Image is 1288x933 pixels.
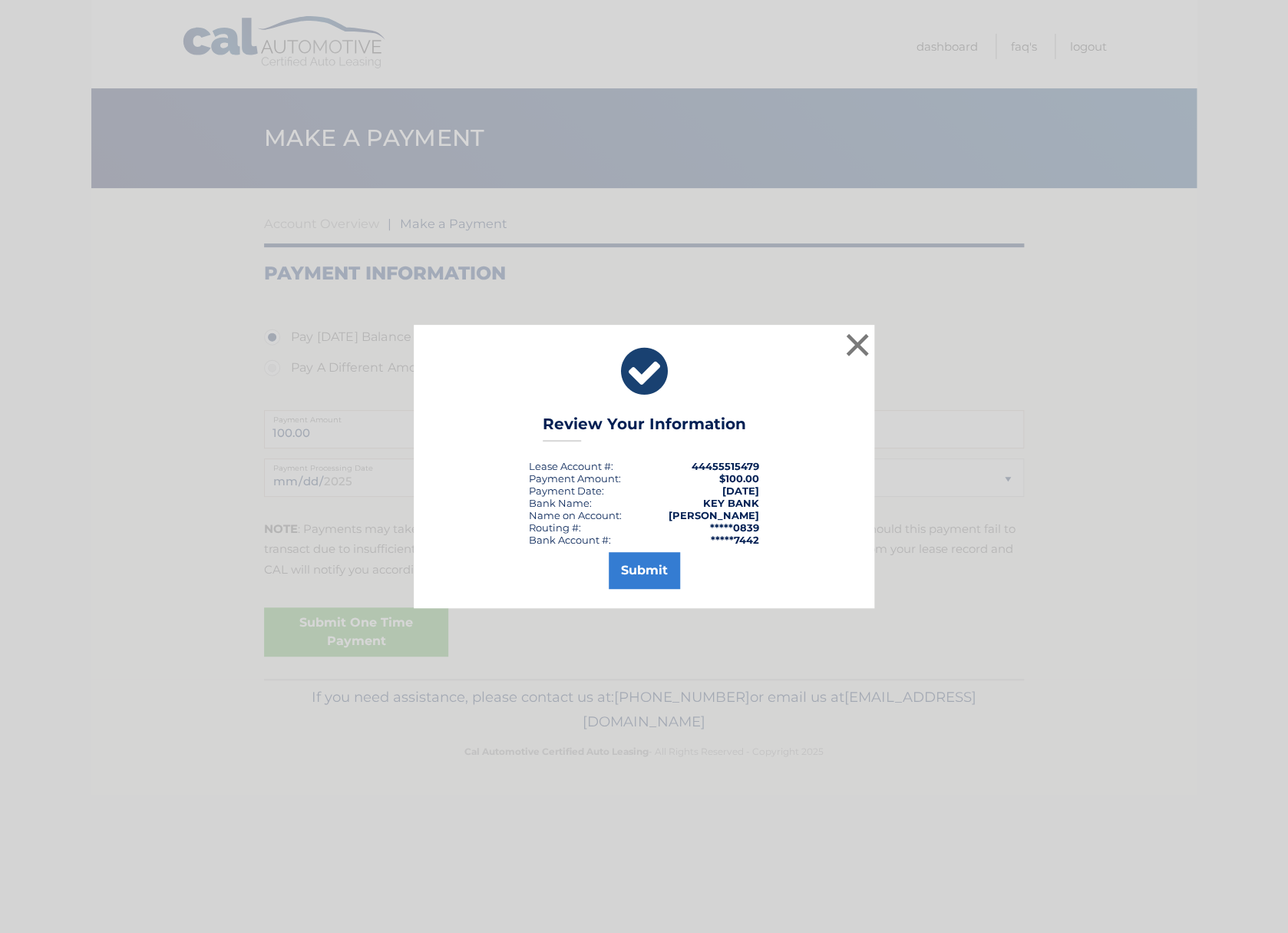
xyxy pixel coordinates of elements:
span: $100.00 [719,472,759,485]
span: Payment Date [529,485,602,497]
strong: 44455515479 [692,460,759,472]
div: Routing #: [529,521,581,534]
button: × [842,329,873,360]
div: Bank Account #: [529,534,611,546]
div: Lease Account #: [529,460,613,472]
div: Bank Name: [529,497,592,509]
div: Name on Account: [529,509,622,521]
button: Submit [609,552,680,589]
h3: Review Your Information [543,415,746,442]
div: : [529,485,604,497]
div: Payment Amount: [529,472,621,485]
strong: KEY BANK [703,497,759,509]
span: [DATE] [722,485,759,497]
strong: [PERSON_NAME] [669,509,759,521]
